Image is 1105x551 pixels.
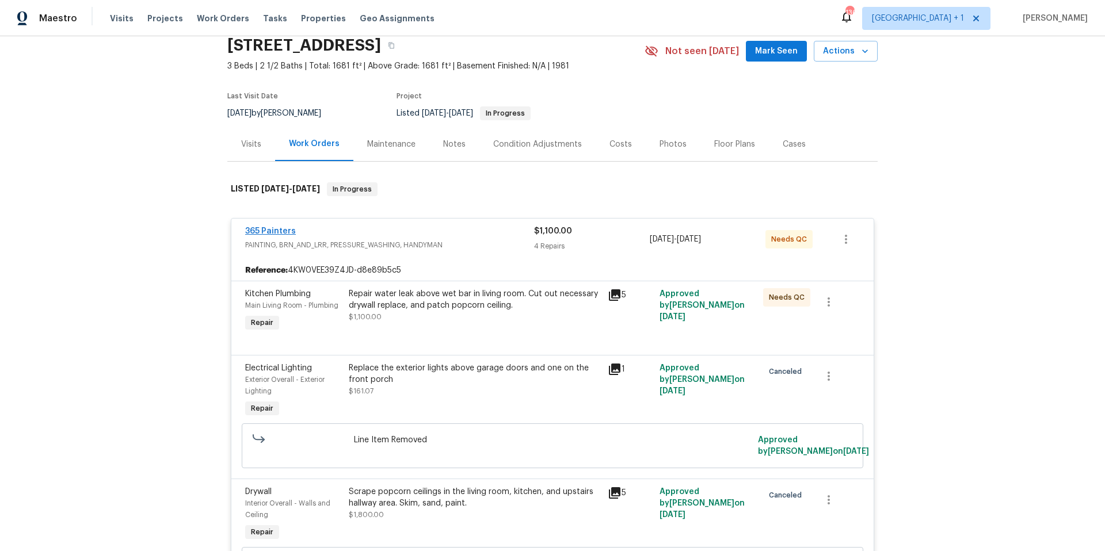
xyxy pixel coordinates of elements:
[245,500,330,518] span: Interior Overall - Walls and Ceiling
[660,511,685,519] span: [DATE]
[292,185,320,193] span: [DATE]
[110,13,134,24] span: Visits
[1018,13,1088,24] span: [PERSON_NAME]
[367,139,416,150] div: Maintenance
[241,139,261,150] div: Visits
[263,14,287,22] span: Tasks
[245,239,534,251] span: PAINTING, BRN_AND_LRR, PRESSURE_WASHING, HANDYMAN
[769,489,806,501] span: Canceled
[660,139,687,150] div: Photos
[349,511,384,518] span: $1,800.00
[245,290,311,298] span: Kitchen Plumbing
[481,110,529,117] span: In Progress
[422,109,446,117] span: [DATE]
[650,234,701,245] span: -
[665,45,739,57] span: Not seen [DATE]
[227,171,878,208] div: LISTED [DATE]-[DATE]In Progress
[769,366,806,377] span: Canceled
[608,362,653,376] div: 1
[349,288,601,311] div: Repair water leak above wet bar in living room. Cut out necessary drywall replace, and patch popc...
[814,41,878,62] button: Actions
[422,109,473,117] span: -
[609,139,632,150] div: Costs
[246,403,278,414] span: Repair
[354,434,752,446] span: Line Item Removed
[677,235,701,243] span: [DATE]
[246,317,278,328] span: Repair
[147,13,183,24] span: Projects
[660,290,745,321] span: Approved by [PERSON_NAME] on
[197,13,249,24] span: Work Orders
[443,139,466,150] div: Notes
[328,183,376,195] span: In Progress
[349,362,601,385] div: Replace the exterior lights above garage doors and one on the front porch
[746,41,807,62] button: Mark Seen
[245,265,288,276] b: Reference:
[660,364,745,395] span: Approved by [PERSON_NAME] on
[231,182,320,196] h6: LISTED
[758,436,869,456] span: Approved by [PERSON_NAME] on
[534,240,650,252] div: 4 Repairs
[349,486,601,509] div: Scrape popcorn ceilings in the living room, kitchen, and upstairs hallway area. Skim, sand, paint.
[301,13,346,24] span: Properties
[845,7,853,18] div: 136
[231,260,874,281] div: 4KW0VEE39Z4JD-d8e89b5c5
[245,302,338,309] span: Main Living Room - Plumbing
[771,234,811,245] span: Needs QC
[755,44,798,59] span: Mark Seen
[227,40,381,51] h2: [STREET_ADDRESS]
[245,364,312,372] span: Electrical Lighting
[660,387,685,395] span: [DATE]
[245,227,296,235] a: 365 Painters
[261,185,289,193] span: [DATE]
[261,185,320,193] span: -
[397,93,422,100] span: Project
[349,313,382,320] span: $1,100.00
[843,447,869,456] span: [DATE]
[660,488,745,519] span: Approved by [PERSON_NAME] on
[608,486,653,500] div: 5
[714,139,755,150] div: Floor Plans
[227,106,335,120] div: by [PERSON_NAME]
[349,388,374,395] span: $161.07
[872,13,964,24] span: [GEOGRAPHIC_DATA] + 1
[534,227,572,235] span: $1,100.00
[650,235,674,243] span: [DATE]
[227,109,252,117] span: [DATE]
[783,139,806,150] div: Cases
[397,109,531,117] span: Listed
[39,13,77,24] span: Maestro
[227,93,278,100] span: Last Visit Date
[449,109,473,117] span: [DATE]
[246,526,278,538] span: Repair
[493,139,582,150] div: Condition Adjustments
[823,44,868,59] span: Actions
[360,13,435,24] span: Geo Assignments
[289,138,340,150] div: Work Orders
[227,60,645,72] span: 3 Beds | 2 1/2 Baths | Total: 1681 ft² | Above Grade: 1681 ft² | Basement Finished: N/A | 1981
[608,288,653,302] div: 5
[381,35,402,56] button: Copy Address
[660,313,685,321] span: [DATE]
[769,292,809,303] span: Needs QC
[245,488,272,496] span: Drywall
[245,376,325,395] span: Exterior Overall - Exterior Lighting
